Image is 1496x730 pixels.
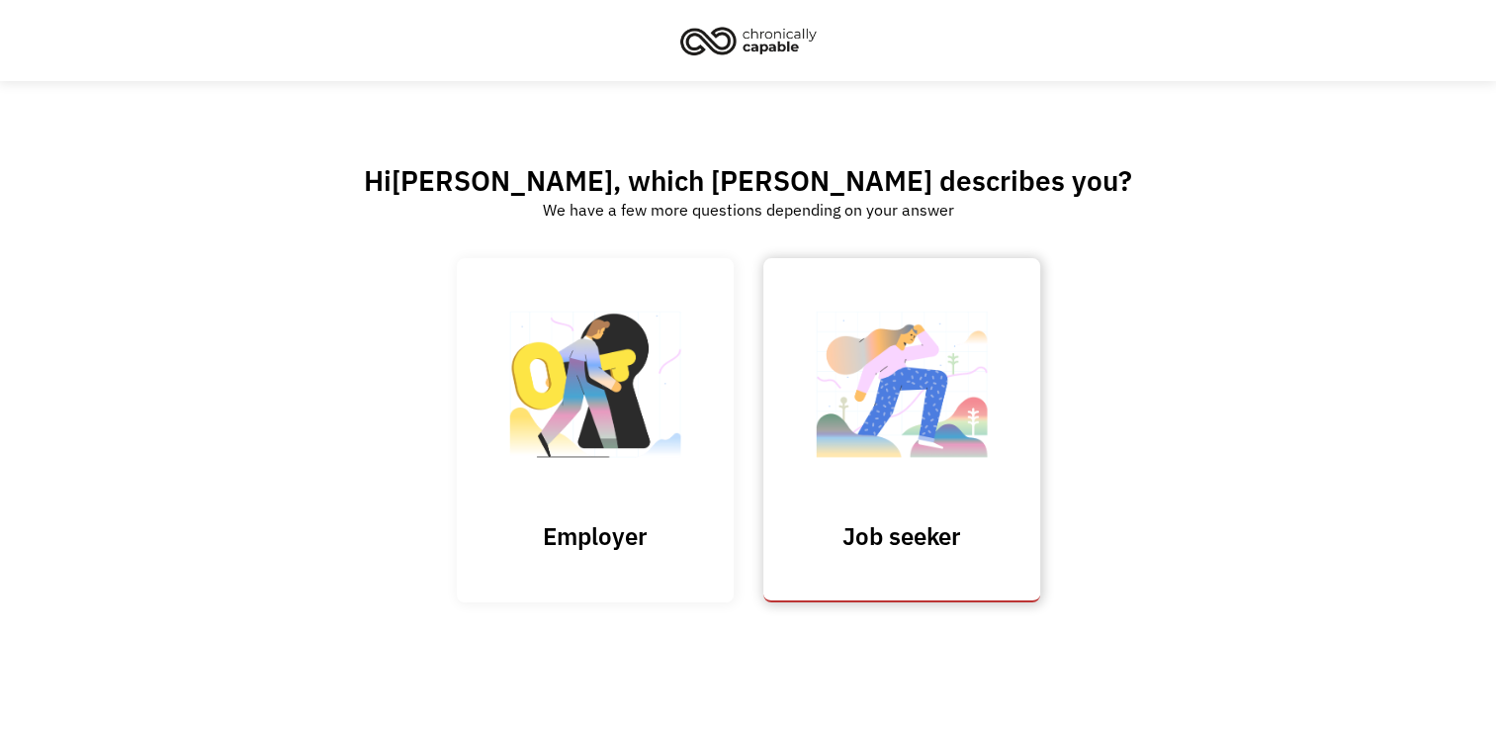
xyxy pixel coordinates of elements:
span: [PERSON_NAME] [392,162,613,199]
div: We have a few more questions depending on your answer [543,198,954,222]
input: Submit [457,258,734,602]
a: Job seeker [763,258,1040,601]
img: Chronically Capable logo [674,19,823,62]
h3: Job seeker [803,521,1001,551]
h2: Hi , which [PERSON_NAME] describes you? [364,163,1132,198]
